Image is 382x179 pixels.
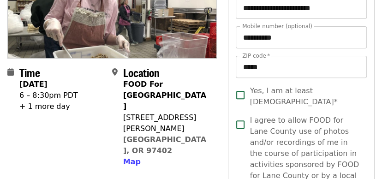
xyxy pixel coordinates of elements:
[112,68,118,77] i: map-marker-alt icon
[19,101,78,112] div: + 1 more day
[236,56,367,78] input: ZIP code
[123,80,206,111] strong: FOOD For [GEOGRAPHIC_DATA]
[19,90,78,101] div: 6 – 8:30pm PDT
[19,64,40,80] span: Time
[123,156,141,167] button: Map
[123,112,209,134] div: [STREET_ADDRESS][PERSON_NAME]
[19,80,48,89] strong: [DATE]
[242,53,270,59] label: ZIP code
[236,26,367,48] input: Mobile number (optional)
[123,135,206,155] a: [GEOGRAPHIC_DATA], OR 97402
[7,68,14,77] i: calendar icon
[250,85,359,107] span: Yes, I am at least [DEMOGRAPHIC_DATA]*
[242,24,312,29] label: Mobile number (optional)
[123,64,160,80] span: Location
[123,157,141,166] span: Map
